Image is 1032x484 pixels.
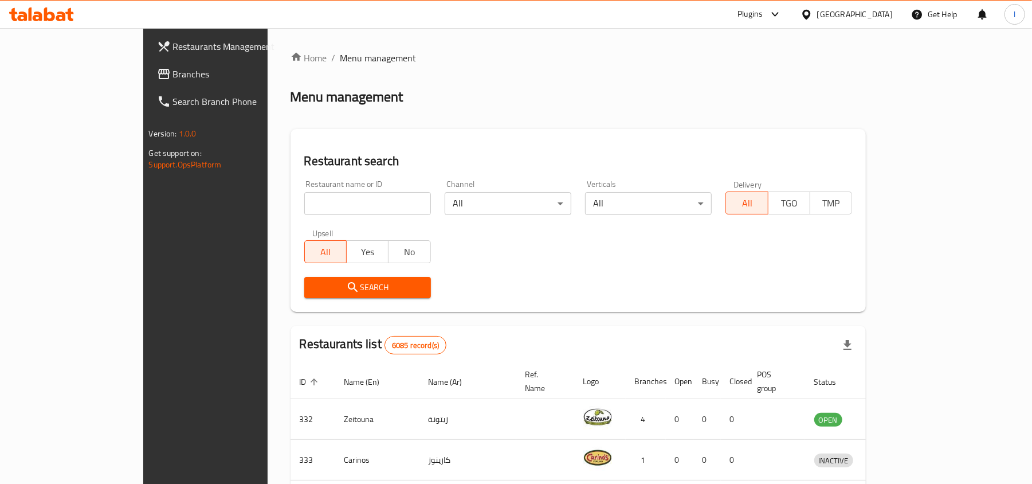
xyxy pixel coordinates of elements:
td: Zeitouna [335,399,419,440]
td: Carinos [335,440,419,481]
img: Zeitouna [583,403,612,431]
td: زيتونة [419,399,516,440]
span: Search [313,280,422,295]
span: All [309,244,342,260]
span: All [731,195,763,212]
div: INACTIVE [814,454,853,467]
a: Branches [148,60,316,88]
td: 0 [721,399,748,440]
div: Export file [834,331,861,359]
th: Branches [626,364,666,399]
th: Closed [721,364,748,399]
span: OPEN [814,413,842,427]
span: 1.0.0 [179,126,197,141]
span: Restaurants Management [173,40,307,53]
span: TMP [815,195,847,212]
span: Menu management [340,51,417,65]
div: Plugins [737,7,763,21]
span: l [1014,8,1015,21]
span: Get support on: [149,146,202,161]
img: Carinos [583,443,612,472]
span: Version: [149,126,177,141]
h2: Restaurants list [300,335,447,354]
button: No [388,240,430,263]
button: All [725,192,768,214]
div: Total records count [384,336,446,354]
div: All [445,192,571,215]
span: INACTIVE [814,454,853,467]
label: Upsell [312,229,333,237]
span: Search Branch Phone [173,95,307,108]
button: TMP [810,192,852,214]
span: Ref. Name [525,368,560,395]
h2: Menu management [291,88,403,106]
td: 0 [693,440,721,481]
span: ID [300,375,321,389]
span: TGO [773,195,806,212]
span: Yes [351,244,384,260]
span: Name (Ar) [429,375,477,389]
td: 0 [721,440,748,481]
td: كارينوز [419,440,516,481]
span: Branches [173,67,307,81]
th: Logo [574,364,626,399]
a: Restaurants Management [148,33,316,60]
button: Search [304,277,431,298]
button: All [304,240,347,263]
td: 4 [626,399,666,440]
td: 0 [693,399,721,440]
span: No [393,244,426,260]
h2: Restaurant search [304,153,853,170]
a: Support.OpsPlatform [149,157,222,172]
span: POS group [758,368,791,395]
div: All [585,192,712,215]
th: Open [666,364,693,399]
div: [GEOGRAPHIC_DATA] [817,8,893,21]
td: 0 [666,399,693,440]
button: TGO [768,192,810,214]
td: 0 [666,440,693,481]
span: Name (En) [344,375,395,389]
th: Busy [693,364,721,399]
label: Delivery [733,180,762,188]
a: Search Branch Phone [148,88,316,115]
input: Search for restaurant name or ID.. [304,192,431,215]
nav: breadcrumb [291,51,866,65]
span: Status [814,375,852,389]
button: Yes [346,240,389,263]
span: 6085 record(s) [385,340,446,351]
td: 1 [626,440,666,481]
li: / [332,51,336,65]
